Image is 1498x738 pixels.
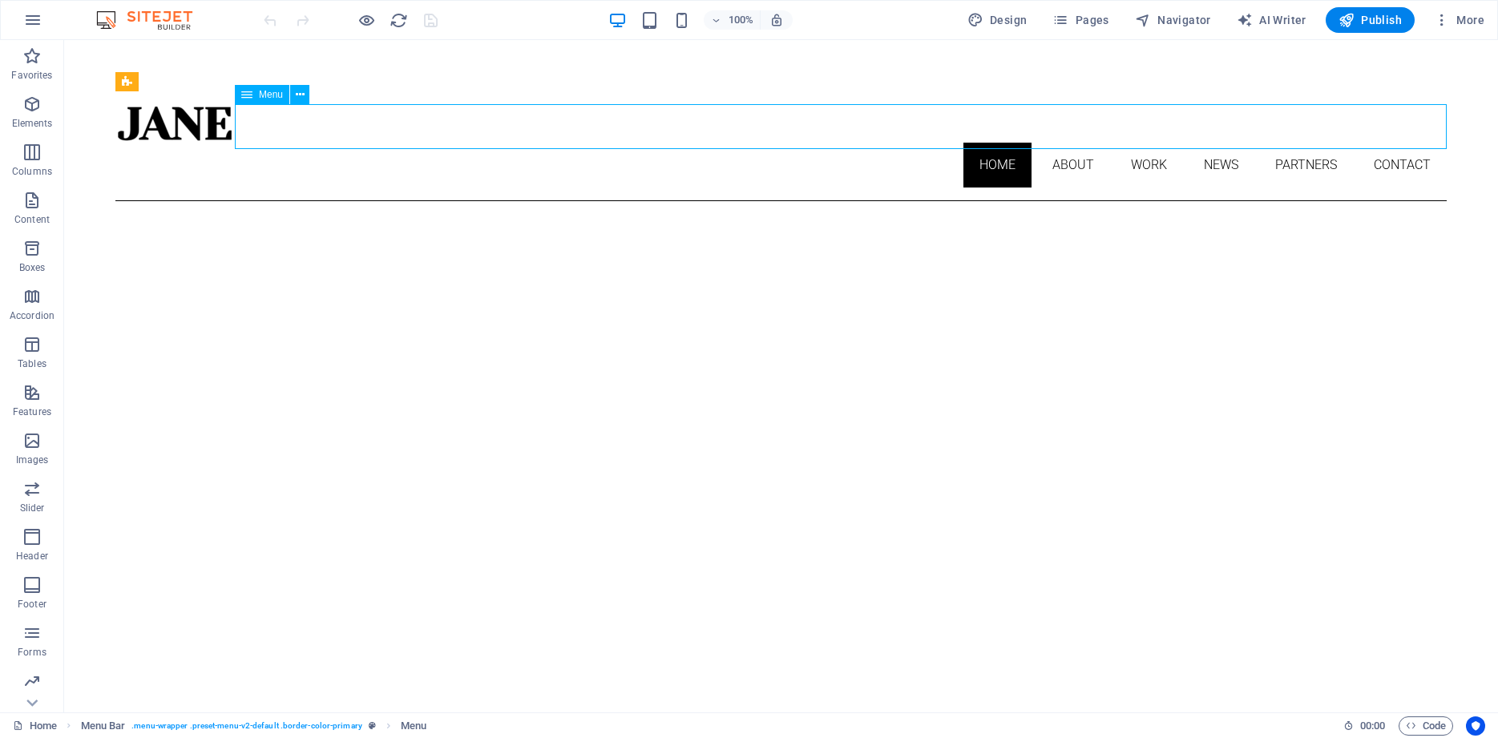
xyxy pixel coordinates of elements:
span: Design [967,12,1028,28]
div: Design (Ctrl+Alt+Y) [961,7,1034,33]
p: Header [16,550,48,563]
span: 00 00 [1360,716,1385,736]
img: Editor Logo [92,10,212,30]
span: . menu-wrapper .preset-menu-v2-default .border-color-primary [131,716,361,736]
button: Pages [1046,7,1115,33]
button: Click here to leave preview mode and continue editing [357,10,376,30]
span: Navigator [1135,12,1211,28]
h6: 100% [728,10,753,30]
p: Features [13,405,51,418]
span: Publish [1339,12,1402,28]
button: Code [1399,716,1453,736]
span: Click to select. Double-click to edit [401,716,426,736]
span: Code [1406,716,1446,736]
button: More [1427,7,1491,33]
button: AI Writer [1230,7,1313,33]
p: Boxes [19,261,46,274]
p: Tables [18,357,46,370]
i: Reload page [390,11,408,30]
span: AI Writer [1237,12,1306,28]
span: : [1371,720,1374,732]
p: Elements [12,117,53,130]
p: Slider [20,502,45,514]
a: Click to cancel selection. Double-click to open Pages [13,716,57,736]
span: Pages [1052,12,1108,28]
button: reload [389,10,408,30]
p: Content [14,213,50,226]
button: Usercentrics [1466,716,1485,736]
p: Favorites [11,69,52,82]
h6: Session time [1343,716,1386,736]
button: Navigator [1129,7,1217,33]
button: Publish [1326,7,1415,33]
nav: breadcrumb [81,716,427,736]
button: 100% [704,10,761,30]
p: Footer [18,598,46,611]
button: Design [961,7,1034,33]
span: Menu [259,90,283,99]
span: More [1434,12,1484,28]
p: Accordion [10,309,55,322]
p: Images [16,454,49,466]
p: Columns [12,165,52,178]
i: This element is a customizable preset [369,721,376,730]
span: Click to select. Double-click to edit [81,716,126,736]
p: Forms [18,646,46,659]
i: On resize automatically adjust zoom level to fit chosen device. [769,13,784,27]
